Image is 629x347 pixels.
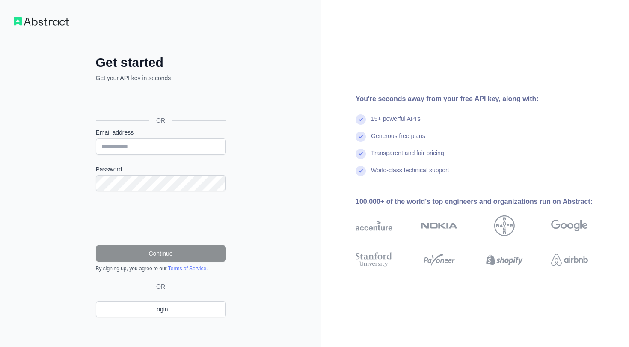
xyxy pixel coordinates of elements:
img: payoneer [421,251,457,269]
div: 100,000+ of the world's top engineers and organizations run on Abstract: [356,197,615,207]
span: OR [153,282,169,291]
span: OR [149,116,172,125]
h2: Get started [96,55,226,70]
img: airbnb [551,251,588,269]
div: Generous free plans [371,132,425,149]
img: Workflow [14,17,69,26]
img: stanford university [356,251,392,269]
iframe: reCAPTCHA [96,202,226,235]
button: Continue [96,245,226,262]
p: Get your API key in seconds [96,74,226,82]
div: You're seconds away from your free API key, along with: [356,94,615,104]
img: google [551,215,588,236]
div: By signing up, you agree to our . [96,265,226,272]
img: nokia [421,215,457,236]
img: shopify [486,251,523,269]
label: Password [96,165,226,173]
img: check mark [356,114,366,125]
img: check mark [356,132,366,142]
iframe: Sign in with Google Button [92,92,228,111]
img: check mark [356,166,366,176]
a: Terms of Service [168,266,206,272]
div: World-class technical support [371,166,449,183]
img: accenture [356,215,392,236]
div: Sign in with Google. Opens in new tab [96,92,224,111]
label: Email address [96,128,226,137]
div: 15+ powerful API's [371,114,421,132]
a: Login [96,301,226,317]
img: bayer [494,215,515,236]
img: check mark [356,149,366,159]
div: Transparent and fair pricing [371,149,444,166]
